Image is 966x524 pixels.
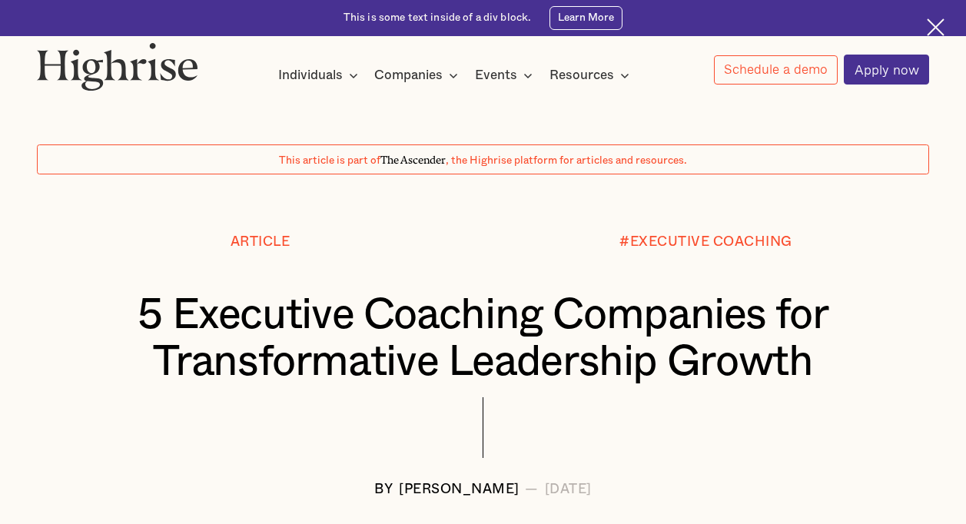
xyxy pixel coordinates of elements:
[475,66,537,85] div: Events
[549,6,622,29] a: Learn More
[844,55,929,85] a: Apply now
[525,482,539,496] div: —
[619,234,792,249] div: #EXECUTIVE COACHING
[549,66,614,85] div: Resources
[344,11,532,25] div: This is some text inside of a div block.
[374,482,393,496] div: BY
[75,292,892,386] h1: 5 Executive Coaching Companies for Transformative Leadership Growth
[278,66,343,85] div: Individuals
[374,66,463,85] div: Companies
[399,482,520,496] div: [PERSON_NAME]
[278,66,363,85] div: Individuals
[927,18,944,36] img: Cross icon
[714,55,838,85] a: Schedule a demo
[380,151,446,164] span: The Ascender
[374,66,443,85] div: Companies
[231,234,290,249] div: Article
[37,42,198,91] img: Highrise logo
[545,482,592,496] div: [DATE]
[549,66,634,85] div: Resources
[279,155,380,166] span: This article is part of
[475,66,517,85] div: Events
[446,155,687,166] span: , the Highrise platform for articles and resources.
